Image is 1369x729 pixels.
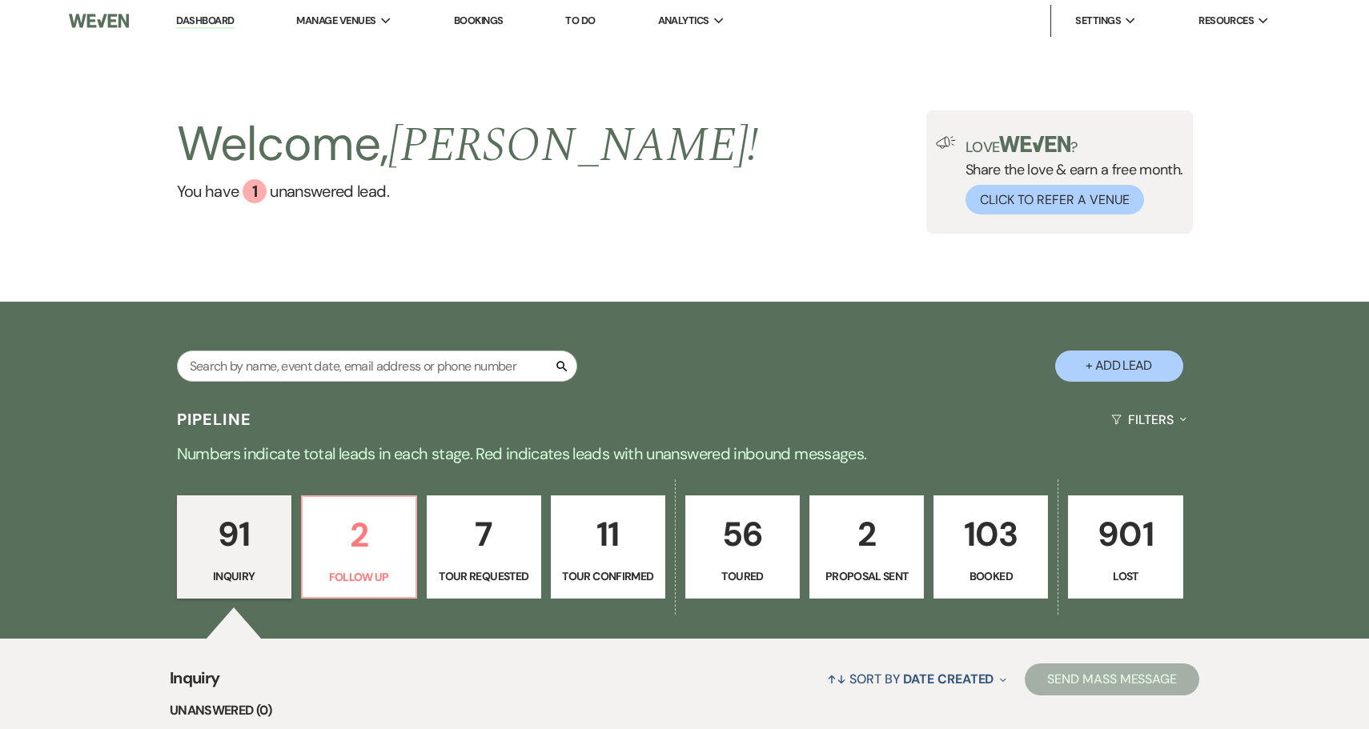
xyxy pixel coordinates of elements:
a: 2Follow Up [301,495,417,599]
a: 103Booked [933,495,1048,599]
a: 901Lost [1068,495,1182,599]
p: 91 [187,507,281,561]
p: Inquiry [187,567,281,585]
button: Filters [1105,399,1192,441]
a: 91Inquiry [177,495,291,599]
a: 11Tour Confirmed [551,495,665,599]
a: You have 1 unanswered lead. [177,179,759,203]
p: Numbers indicate total leads in each stage. Red indicates leads with unanswered inbound messages. [108,441,1261,467]
a: 56Toured [685,495,800,599]
p: Booked [944,567,1038,585]
span: [PERSON_NAME] ! [388,109,758,182]
p: Follow Up [312,568,406,586]
p: 11 [561,507,655,561]
button: Click to Refer a Venue [966,185,1144,214]
a: 7Tour Requested [427,495,541,599]
a: Bookings [454,14,504,27]
span: Settings [1075,13,1121,29]
div: Share the love & earn a free month. [956,136,1183,214]
li: Unanswered (0) [170,700,1199,721]
span: Resources [1198,13,1254,29]
span: Analytics [658,13,709,29]
button: Sort By Date Created [821,658,1013,700]
a: Dashboard [176,14,234,29]
p: 103 [944,507,1038,561]
button: Send Mass Message [1025,663,1199,695]
button: + Add Lead [1055,350,1183,382]
img: Weven Logo [69,4,130,38]
input: Search by name, event date, email address or phone number [177,350,577,382]
span: Manage Venues [296,13,375,29]
span: ↑↓ [827,671,846,687]
p: 7 [437,507,531,561]
p: Tour Confirmed [561,567,655,585]
span: Date Created [903,671,994,687]
p: Lost [1078,567,1172,585]
a: To Do [565,14,595,27]
h3: Pipeline [177,408,252,431]
p: 56 [696,507,789,561]
p: Proposal Sent [820,567,913,585]
p: 2 [820,507,913,561]
h2: Welcome, [177,110,759,179]
span: Inquiry [170,666,220,700]
img: weven-logo-green.svg [999,136,1070,152]
p: 2 [312,508,406,562]
p: 901 [1078,507,1172,561]
div: 1 [243,179,267,203]
a: 2Proposal Sent [809,495,924,599]
img: loud-speaker-illustration.svg [936,136,956,149]
p: Tour Requested [437,567,531,585]
p: Toured [696,567,789,585]
p: Love ? [966,136,1183,154]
